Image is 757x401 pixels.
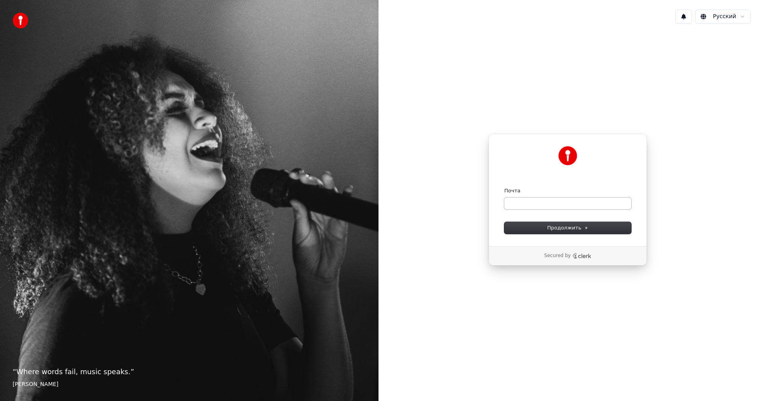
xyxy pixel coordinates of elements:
p: Secured by [544,253,571,259]
a: Clerk logo [572,253,591,259]
img: Youka [558,146,577,165]
button: Продолжить [504,222,631,234]
footer: [PERSON_NAME] [13,380,366,388]
p: “ Where words fail, music speaks. ” [13,366,366,377]
label: Почта [504,187,520,194]
span: Продолжить [547,224,589,231]
img: youka [13,13,28,28]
